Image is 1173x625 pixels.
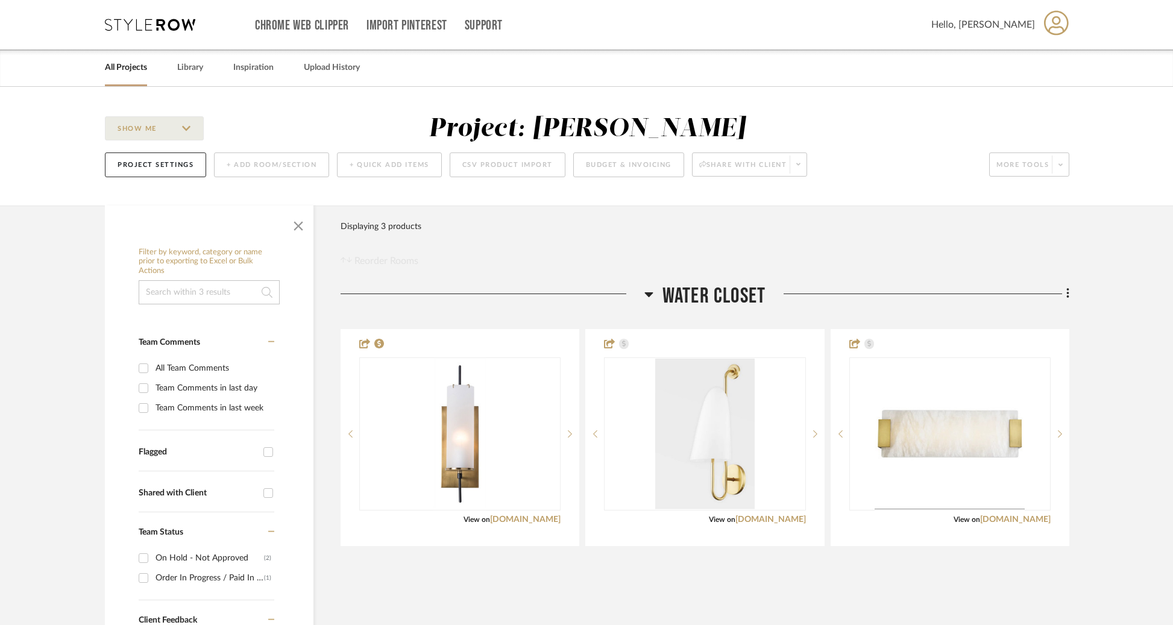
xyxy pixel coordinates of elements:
span: Water Closet [662,283,766,309]
a: Upload History [304,60,360,76]
button: Reorder Rooms [341,254,418,268]
button: CSV Product Import [450,152,565,177]
a: [DOMAIN_NAME] [980,515,1051,524]
button: + Add Room/Section [214,152,329,177]
a: Import Pinterest [366,20,447,31]
a: Support [465,20,503,31]
div: Project: [PERSON_NAME] [429,116,746,142]
a: [DOMAIN_NAME] [490,515,561,524]
a: [DOMAIN_NAME] [735,515,806,524]
span: Team Status [139,528,183,536]
div: (2) [264,548,271,568]
div: Shared with Client [139,488,257,498]
span: View on [464,516,490,523]
div: Order In Progress / Paid In Full w/ Freight, No Balance due [156,568,264,588]
a: Inspiration [233,60,274,76]
button: Close [286,212,310,236]
button: + Quick Add Items [337,152,442,177]
div: All Team Comments [156,359,271,378]
button: Budget & Invoicing [573,152,684,177]
span: Share with client [699,160,787,178]
img: QUARRY LED BATHROOM VANITY & WALL LIGHT IN AGED BRASS [875,359,1025,509]
div: Flagged [139,447,257,457]
span: More tools [996,160,1049,178]
span: View on [954,516,980,523]
img: SLATE HILL 1 LIGHT WALL SCONCE IN AGED BRASS [655,359,754,509]
span: Reorder Rooms [354,254,418,268]
button: More tools [989,152,1069,177]
span: Client Feedback [139,616,197,624]
a: All Projects [105,60,147,76]
span: Team Comments [139,338,200,347]
a: Chrome Web Clipper [255,20,349,31]
div: Displaying 3 products [341,215,421,239]
div: On Hold - Not Approved [156,548,264,568]
button: Project Settings [105,152,206,177]
div: Team Comments in last week [156,398,271,418]
div: Team Comments in last day [156,378,271,398]
button: Share with client [692,152,808,177]
span: Hello, [PERSON_NAME] [931,17,1035,32]
h6: Filter by keyword, category or name prior to exporting to Excel or Bulk Actions [139,248,280,276]
div: (1) [264,568,271,588]
span: View on [709,516,735,523]
input: Search within 3 results [139,280,280,304]
img: STEFAN SCONCE [385,359,535,509]
a: Library [177,60,203,76]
